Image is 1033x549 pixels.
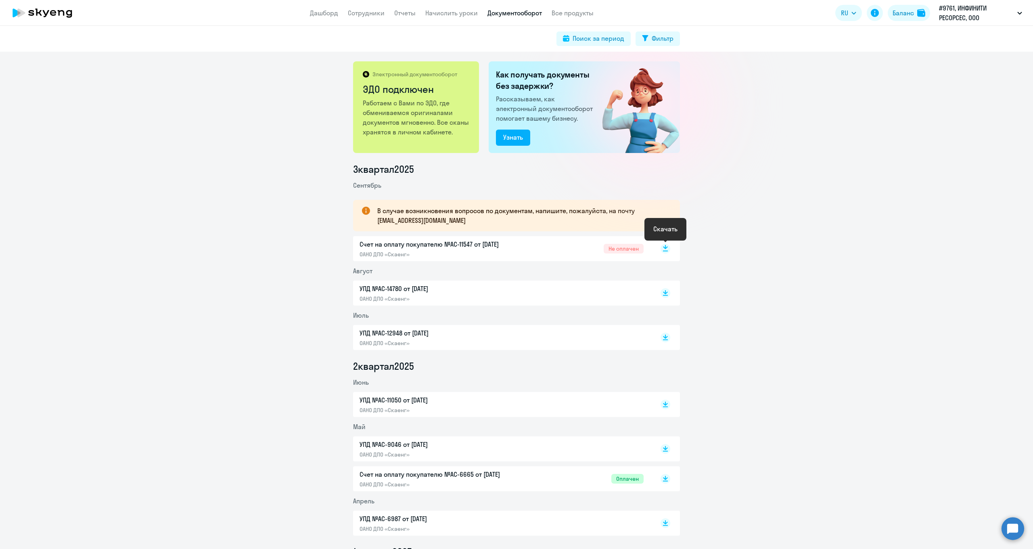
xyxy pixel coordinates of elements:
[360,407,529,414] p: ОАНО ДПО «Скаенг»
[360,328,644,347] a: УПД №AC-12948 от [DATE]ОАНО ДПО «Скаенг»
[360,440,529,449] p: УПД №AC-9046 от [DATE]
[377,206,665,225] p: В случае возникновения вопросов по документам, напишите, пожалуйста, на почту [EMAIL_ADDRESS][DOM...
[653,224,678,234] div: Скачать
[360,514,644,532] a: УПД №AC-6987 от [DATE]ОАНО ДПО «Скаенг»
[360,514,529,524] p: УПД №AC-6987 от [DATE]
[353,311,369,319] span: Июль
[917,9,925,17] img: balance
[394,9,416,17] a: Отчеты
[353,378,369,386] span: Июнь
[604,244,644,254] span: Не оплачен
[841,8,848,18] span: RU
[360,469,644,488] a: Счет на оплату покупателю №AC-6665 от [DATE]ОАНО ДПО «Скаенг»Оплачен
[893,8,914,18] div: Баланс
[503,132,523,142] div: Узнать
[935,3,1026,23] button: #9761, ИНФИНИТИ РЕСОРСЕС, ООО
[487,9,542,17] a: Документооборот
[360,239,529,249] p: Счет на оплату покупателю №AC-11547 от [DATE]
[360,251,529,258] p: ОАНО ДПО «Скаенг»
[360,284,529,293] p: УПД №AC-14780 от [DATE]
[496,94,596,123] p: Рассказываем, как электронный документооборот помогает вашему бизнесу.
[611,474,644,484] span: Оплачен
[425,9,478,17] a: Начислить уроки
[353,181,381,189] span: Сентябрь
[360,395,644,414] a: УПД №AC-11050 от [DATE]ОАНО ДПО «Скаенг»
[939,3,1014,23] p: #9761, ИНФИНИТИ РЕСОРСЕС, ООО
[360,239,644,258] a: Счет на оплату покупателю №AC-11547 от [DATE]ОАНО ДПО «Скаенг»Не оплачен
[360,395,529,405] p: УПД №AC-11050 от [DATE]
[360,469,529,479] p: Счет на оплату покупателю №AC-6665 от [DATE]
[360,328,529,338] p: УПД №AC-12948 от [DATE]
[360,295,529,302] p: ОАНО ДПО «Скаенг»
[888,5,930,21] button: Балансbalance
[353,497,374,505] span: Апрель
[360,525,529,532] p: ОАНО ДПО «Скаенг»
[348,9,385,17] a: Сотрудники
[353,163,680,176] li: 3 квартал 2025
[353,267,372,275] span: Август
[360,451,529,458] p: ОАНО ДПО «Скаенг»
[360,440,644,458] a: УПД №AC-9046 от [DATE]ОАНО ДПО «Скаенг»
[353,423,366,431] span: Май
[496,130,530,146] button: Узнать
[573,34,624,43] div: Поиск за период
[835,5,862,21] button: RU
[360,481,529,488] p: ОАНО ДПО «Скаенг»
[310,9,338,17] a: Дашборд
[360,339,529,347] p: ОАНО ДПО «Скаенг»
[636,31,680,46] button: Фильтр
[652,34,673,43] div: Фильтр
[589,61,680,153] img: connected
[360,284,644,302] a: УПД №AC-14780 от [DATE]ОАНО ДПО «Скаенг»
[556,31,631,46] button: Поиск за период
[353,360,680,373] li: 2 квартал 2025
[363,98,470,137] p: Работаем с Вами по ЭДО, где обмениваемся оригиналами документов мгновенно. Все сканы хранятся в л...
[552,9,594,17] a: Все продукты
[372,71,457,78] p: Электронный документооборот
[496,69,596,92] h2: Как получать документы без задержки?
[363,83,470,96] h2: ЭДО подключен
